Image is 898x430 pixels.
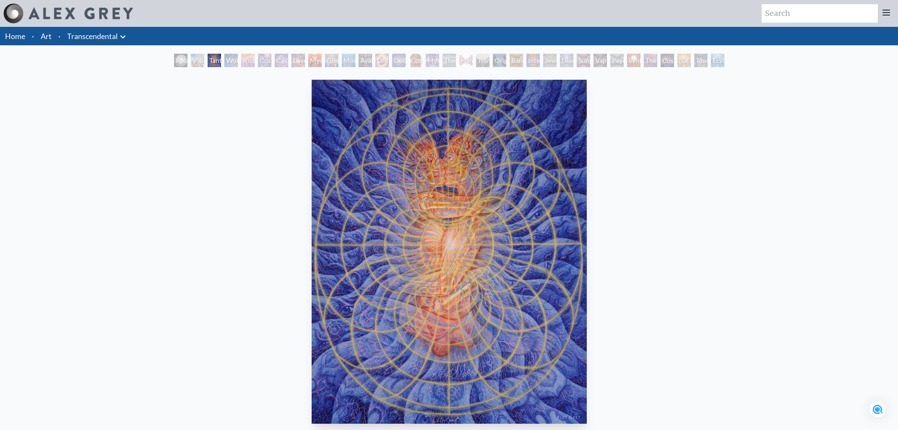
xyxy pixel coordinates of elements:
a: Transcendental [67,30,118,42]
div: Cosmic Artist [275,54,288,67]
div: Collective Vision [392,54,406,67]
div: Peyote Being [610,54,624,67]
div: Cosmic [DEMOGRAPHIC_DATA] [409,54,422,67]
div: Wonder [224,54,238,67]
div: [DEMOGRAPHIC_DATA] [677,54,691,67]
div: Original Face [493,54,506,67]
div: Interbeing [526,54,540,67]
img: Tantra-1991-Alex-Grey-watermarked.jpg [312,80,587,424]
div: Hands that See [459,54,473,67]
div: DMT - The Spirit Molecule [375,54,389,67]
div: Mysteriosa 2 [308,54,322,67]
div: Polar Unity Spiral [174,54,187,67]
div: Monochord [342,54,355,67]
div: Cosmic Creativity [258,54,271,67]
div: Bardo Being [510,54,523,67]
div: Ecstasy [711,54,724,67]
div: Jewel Being [543,54,557,67]
div: Cosmic Consciousness [661,54,674,67]
input: Search [762,4,878,23]
div: Diamond Being [560,54,573,67]
div: Toward the One [694,54,708,67]
div: Vajra Being [593,54,607,67]
div: White Light [627,54,640,67]
div: Ayahuasca Visitation [359,54,372,67]
li: · [55,27,64,45]
li: · [29,27,37,45]
div: Visionary Origin of Language [191,54,204,67]
a: Home [5,31,25,41]
div: Theologue [442,54,456,67]
div: The Great Turn [644,54,657,67]
div: Glimpsing the Empyrean [325,54,338,67]
div: Tantra [208,54,221,67]
a: Art [41,30,52,42]
div: Song of Vajra Being [577,54,590,67]
div: Kiss of the [MEDICAL_DATA] [241,54,255,67]
div: Mystic Eye [426,54,439,67]
div: Love is a Cosmic Force [292,54,305,67]
div: Transfiguration [476,54,489,67]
